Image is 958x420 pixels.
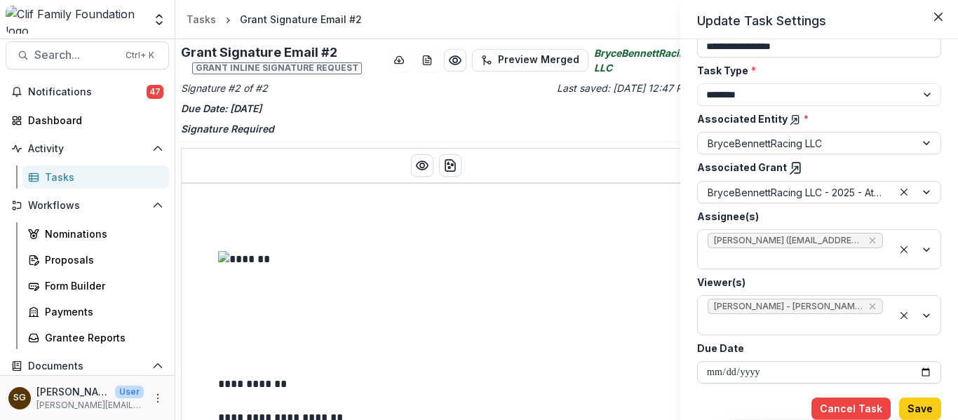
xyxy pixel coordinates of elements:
[697,209,933,224] label: Assignee(s)
[697,160,933,175] label: Associated Grant
[697,341,933,355] label: Due Date
[927,6,950,28] button: Close
[896,307,912,324] div: Clear selected options
[899,398,941,420] button: Save
[867,233,878,248] div: Remove Bryce Bennett (b.bennett37@gmail.com)
[867,299,878,313] div: Remove Sarah Grady - sarah@cliffamilyfoundation.org
[896,241,912,258] div: Clear selected options
[896,184,912,201] div: Clear selected options
[697,63,933,78] label: Task Type
[811,398,891,420] button: Cancel Task
[714,302,863,311] span: [PERSON_NAME] - [PERSON_NAME][EMAIL_ADDRESS][DOMAIN_NAME]
[697,275,933,290] label: Viewer(s)
[697,111,933,126] label: Associated Entity
[714,236,863,245] span: [PERSON_NAME] ([EMAIL_ADDRESS][DOMAIN_NAME])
